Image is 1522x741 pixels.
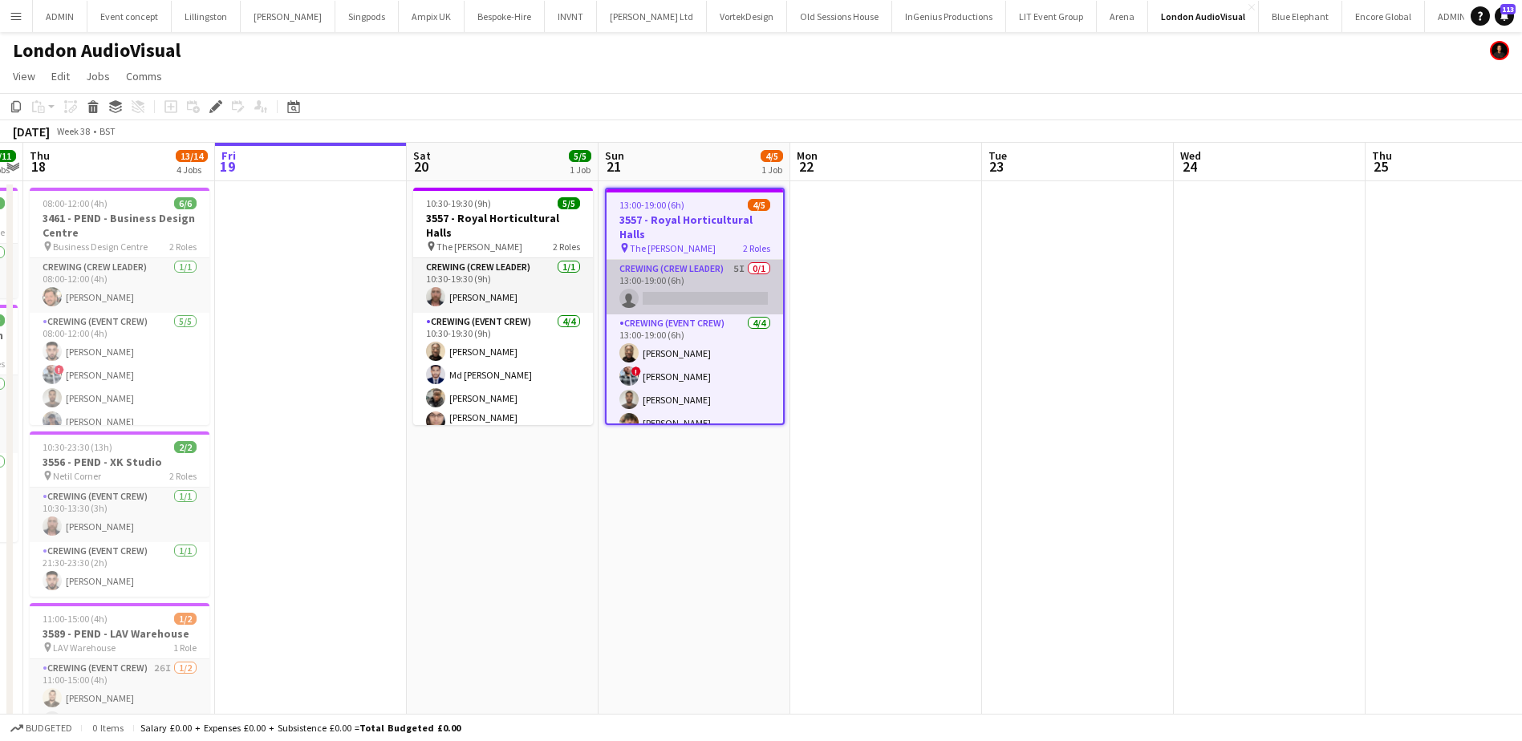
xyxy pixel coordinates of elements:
app-card-role: Crewing (Event Crew)4/413:00-19:00 (6h)[PERSON_NAME]![PERSON_NAME][PERSON_NAME][PERSON_NAME] [607,314,783,439]
a: Comms [120,66,168,87]
span: 24 [1178,157,1201,176]
span: 18 [27,157,50,176]
span: The [PERSON_NAME] [436,241,522,253]
div: Salary £0.00 + Expenses £0.00 + Subsistence £0.00 = [140,722,461,734]
span: 13/14 [176,150,208,162]
span: Business Design Centre [53,241,148,253]
span: Budgeted [26,723,72,734]
span: 4/5 [748,199,770,211]
div: 10:30-19:30 (9h)5/53557 - Royal Horticultural Halls The [PERSON_NAME]2 RolesCrewing (Crew Leader)... [413,188,593,425]
span: 11:00-15:00 (4h) [43,613,108,625]
app-card-role: Crewing (Crew Leader)5I0/113:00-19:00 (6h) [607,260,783,314]
button: InGenius Productions [892,1,1006,32]
span: 1 Role [173,642,197,654]
div: BST [99,125,116,137]
button: Lillingston [172,1,241,32]
span: Wed [1180,148,1201,163]
span: Fri [221,148,236,163]
app-job-card: 11:00-15:00 (4h)1/23589 - PEND - LAV Warehouse LAV Warehouse1 RoleCrewing (Event Crew)26I1/211:00... [30,603,209,737]
span: Total Budgeted £0.00 [359,722,461,734]
span: Sun [605,148,624,163]
app-card-role: Crewing (Event Crew)4/410:30-19:30 (9h)[PERSON_NAME]Md [PERSON_NAME][PERSON_NAME][PERSON_NAME] [P... [413,313,593,442]
button: [PERSON_NAME] Ltd [597,1,707,32]
h3: 3557 - Royal Horticultural Halls [607,213,783,241]
span: Thu [1372,148,1392,163]
span: 0 items [88,722,127,734]
span: 08:00-12:00 (4h) [43,197,108,209]
button: Event concept [87,1,172,32]
button: INVNT [545,1,597,32]
button: Ampix UK [399,1,465,32]
span: 6/6 [174,197,197,209]
span: Tue [988,148,1007,163]
span: LAV Warehouse [53,642,116,654]
h3: 3461 - PEND - Business Design Centre [30,211,209,240]
a: 113 [1495,6,1514,26]
button: [PERSON_NAME] [241,1,335,32]
button: Budgeted [8,719,75,737]
app-card-role: Crewing (Event Crew)5/508:00-12:00 (4h)[PERSON_NAME]![PERSON_NAME][PERSON_NAME][PERSON_NAME] [30,313,209,460]
span: The [PERSON_NAME] [630,242,716,254]
button: Old Sessions House [787,1,892,32]
span: 20 [411,157,431,176]
span: 21 [603,157,624,176]
span: 10:30-23:30 (13h) [43,441,112,453]
span: 2/2 [174,441,197,453]
span: 5/5 [569,150,591,162]
a: Edit [45,66,76,87]
app-card-role: Crewing (Crew Leader)1/110:30-19:30 (9h)[PERSON_NAME] [413,258,593,313]
button: Blue Elephant [1259,1,1342,32]
button: Bespoke-Hire [465,1,545,32]
span: 113 [1500,4,1516,14]
button: ADMIN - LEAVE [1425,1,1511,32]
button: ADMIN [33,1,87,32]
button: London AudioVisual [1148,1,1259,32]
span: View [13,69,35,83]
span: ! [631,366,641,376]
span: Thu [30,148,50,163]
span: 23 [986,157,1007,176]
a: Jobs [79,66,116,87]
button: LIT Event Group [1006,1,1097,32]
app-card-role: Crewing (Event Crew)1/110:30-13:30 (3h)[PERSON_NAME] [30,488,209,542]
span: 5/5 [558,197,580,209]
button: Arena [1097,1,1148,32]
span: Mon [797,148,818,163]
span: ! [55,365,64,375]
div: 4 Jobs [177,164,207,176]
span: 10:30-19:30 (9h) [426,197,491,209]
span: Sat [413,148,431,163]
button: VortekDesign [707,1,787,32]
app-card-role: Crewing (Crew Leader)1/108:00-12:00 (4h)[PERSON_NAME] [30,258,209,313]
app-card-role: Crewing (Event Crew)26I1/211:00-15:00 (4h)[PERSON_NAME] [30,659,209,737]
div: 1 Job [570,164,591,176]
span: Edit [51,69,70,83]
span: 22 [794,157,818,176]
app-job-card: 08:00-12:00 (4h)6/63461 - PEND - Business Design Centre Business Design Centre2 RolesCrewing (Cre... [30,188,209,425]
h1: London AudioVisual [13,38,181,63]
button: Singpods [335,1,399,32]
span: Comms [126,69,162,83]
span: 2 Roles [553,241,580,253]
h3: 3557 - Royal Horticultural Halls [413,211,593,240]
span: 1/2 [174,613,197,625]
span: 25 [1370,157,1392,176]
h3: 3589 - PEND - LAV Warehouse [30,626,209,641]
app-job-card: 13:00-19:00 (6h)4/53557 - Royal Horticultural Halls The [PERSON_NAME]2 RolesCrewing (Crew Leader)... [605,188,785,425]
app-job-card: 10:30-23:30 (13h)2/23556 - PEND - XK Studio Netil Corner2 RolesCrewing (Event Crew)1/110:30-13:30... [30,431,209,597]
span: 2 Roles [743,242,770,254]
span: 2 Roles [169,241,197,253]
h3: 3556 - PEND - XK Studio [30,455,209,469]
div: [DATE] [13,123,50,140]
button: Encore Global [1342,1,1425,32]
span: Jobs [86,69,110,83]
span: 2 Roles [169,470,197,482]
span: 13:00-19:00 (6h) [619,199,684,211]
span: Netil Corner [53,470,101,482]
app-user-avatar: Ash Grimmer [1490,41,1509,60]
span: 4/5 [761,150,783,162]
